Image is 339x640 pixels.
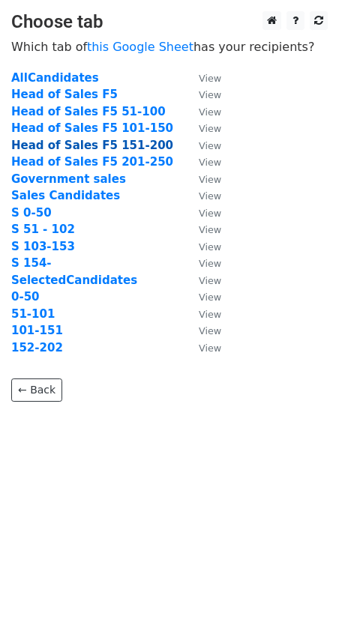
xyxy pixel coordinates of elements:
a: Head of Sales F5 101-150 [11,121,173,135]
small: View [199,309,221,320]
small: View [199,258,221,269]
a: View [184,88,221,101]
a: 51-101 [11,307,55,321]
small: View [199,174,221,185]
a: Head of Sales F5 [11,88,118,101]
small: View [199,89,221,100]
iframe: Chat Widget [264,568,339,640]
small: View [199,157,221,168]
a: View [184,290,221,304]
a: S 103-153 [11,240,75,253]
small: View [199,275,221,286]
small: View [199,123,221,134]
a: AllCandidates [11,71,99,85]
a: 101-151 [11,324,63,337]
a: View [184,71,221,85]
small: View [199,325,221,336]
a: View [184,155,221,169]
a: Government sales [11,172,126,186]
a: View [184,139,221,152]
a: Head of Sales F5 201-250 [11,155,173,169]
a: View [184,223,221,236]
a: Head of Sales F5 51-100 [11,105,166,118]
small: View [199,140,221,151]
small: View [199,208,221,219]
a: Sales Candidates [11,189,120,202]
h3: Choose tab [11,11,328,33]
a: S 51 - 102 [11,223,75,236]
small: View [199,342,221,354]
small: View [199,241,221,253]
a: View [184,189,221,202]
small: View [199,73,221,84]
a: S 0-50 [11,206,52,220]
a: SelectedCandidates [11,274,137,287]
a: View [184,341,221,354]
a: View [184,105,221,118]
a: View [184,172,221,186]
a: 152-202 [11,341,63,354]
small: View [199,224,221,235]
a: 0-50 [11,290,40,304]
small: View [199,106,221,118]
a: View [184,307,221,321]
a: S 154- [11,256,52,270]
a: ← Back [11,378,62,402]
a: View [184,256,221,270]
a: View [184,274,221,287]
small: View [199,292,221,303]
p: Which tab of has your recipients? [11,39,328,55]
a: Head of Sales F5 151-200 [11,139,173,152]
a: View [184,240,221,253]
a: View [184,206,221,220]
a: View [184,324,221,337]
a: View [184,121,221,135]
small: View [199,190,221,202]
a: this Google Sheet [87,40,193,54]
